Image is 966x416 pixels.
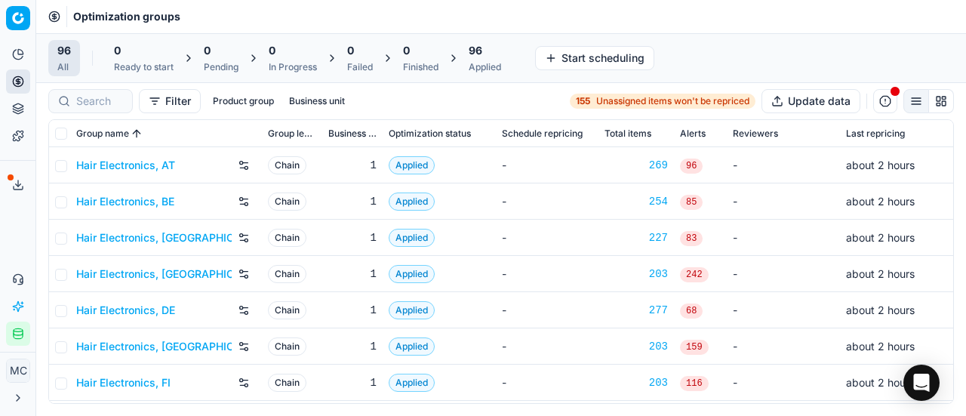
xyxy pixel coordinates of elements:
[727,183,840,220] td: -
[328,267,377,282] div: 1
[727,220,840,256] td: -
[727,328,840,365] td: -
[680,340,709,355] span: 159
[328,303,377,318] div: 1
[733,128,778,140] span: Reviewers
[680,304,703,319] span: 68
[73,9,180,24] span: Optimization groups
[605,303,668,318] a: 277
[204,43,211,58] span: 0
[76,339,232,354] a: Hair Electronics, [GEOGRAPHIC_DATA]
[269,61,317,73] div: In Progress
[403,43,410,58] span: 0
[347,61,373,73] div: Failed
[114,61,174,73] div: Ready to start
[502,128,583,140] span: Schedule repricing
[846,231,915,244] span: about 2 hours
[680,159,703,174] span: 96
[846,304,915,316] span: about 2 hours
[570,94,755,109] a: 155Unassigned items won't be repriced
[76,267,232,282] a: Hair Electronics, [GEOGRAPHIC_DATA]
[680,195,703,210] span: 85
[76,128,129,140] span: Group name
[389,374,435,392] span: Applied
[496,183,598,220] td: -
[207,92,280,110] button: Product group
[139,89,201,113] button: Filter
[389,128,471,140] span: Optimization status
[389,265,435,283] span: Applied
[727,292,840,328] td: -
[727,256,840,292] td: -
[496,292,598,328] td: -
[761,89,860,113] button: Update data
[727,147,840,183] td: -
[76,230,232,245] a: Hair Electronics, [GEOGRAPHIC_DATA]
[846,340,915,353] span: about 2 hours
[846,195,915,208] span: about 2 hours
[129,126,144,141] button: Sorted by Group name ascending
[328,128,377,140] span: Business unit
[846,159,915,171] span: about 2 hours
[605,194,668,209] a: 254
[605,375,668,390] a: 203
[389,337,435,356] span: Applied
[605,128,651,140] span: Total items
[268,156,306,174] span: Chain
[57,61,71,73] div: All
[680,231,703,246] span: 83
[496,220,598,256] td: -
[328,194,377,209] div: 1
[268,193,306,211] span: Chain
[535,46,654,70] button: Start scheduling
[328,230,377,245] div: 1
[605,339,668,354] a: 203
[496,328,598,365] td: -
[469,43,482,58] span: 96
[605,158,668,173] a: 269
[268,265,306,283] span: Chain
[596,95,749,107] span: Unassigned items won't be repriced
[605,267,668,282] a: 203
[469,61,501,73] div: Applied
[328,158,377,173] div: 1
[496,256,598,292] td: -
[76,94,123,109] input: Search
[389,301,435,319] span: Applied
[846,267,915,280] span: about 2 hours
[496,147,598,183] td: -
[496,365,598,401] td: -
[283,92,351,110] button: Business unit
[347,43,354,58] span: 0
[268,374,306,392] span: Chain
[269,43,275,58] span: 0
[7,359,29,382] span: MC
[268,301,306,319] span: Chain
[389,229,435,247] span: Applied
[680,128,706,140] span: Alerts
[76,375,171,390] a: Hair Electronics, FI
[605,230,668,245] a: 227
[57,43,71,58] span: 96
[680,267,709,282] span: 242
[114,43,121,58] span: 0
[76,158,175,173] a: Hair Electronics, AT
[268,128,316,140] span: Group level
[846,128,905,140] span: Last repricing
[76,303,175,318] a: Hair Electronics, DE
[389,156,435,174] span: Applied
[846,376,915,389] span: about 2 hours
[389,193,435,211] span: Applied
[403,61,438,73] div: Finished
[903,365,940,401] div: Open Intercom Messenger
[328,339,377,354] div: 1
[680,376,709,391] span: 116
[73,9,180,24] nav: breadcrumb
[576,95,590,107] strong: 155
